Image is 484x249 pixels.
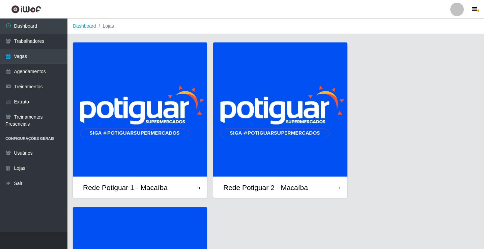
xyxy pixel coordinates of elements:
[73,42,207,198] a: Rede Potiguar 1 - Macaíba
[73,42,207,177] img: cardImg
[213,42,347,177] img: cardImg
[213,42,347,198] a: Rede Potiguar 2 - Macaíba
[73,23,96,29] a: Dashboard
[223,183,308,192] div: Rede Potiguar 2 - Macaíba
[67,19,484,34] nav: breadcrumb
[11,5,41,13] img: CoreUI Logo
[96,23,114,30] li: Lojas
[83,183,168,192] div: Rede Potiguar 1 - Macaíba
